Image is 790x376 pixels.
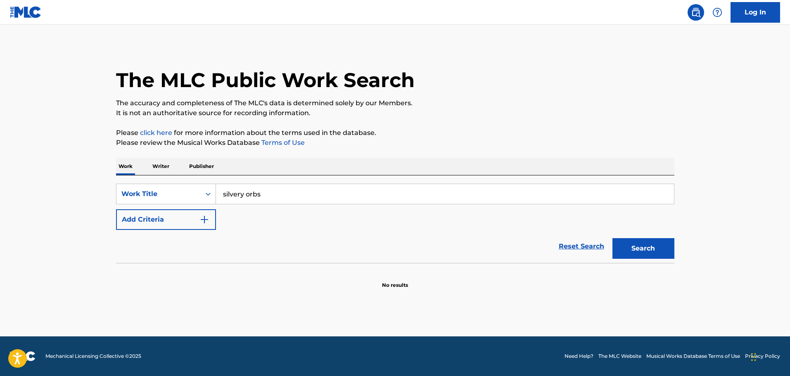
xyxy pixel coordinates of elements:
div: Help [709,4,726,21]
img: help [712,7,722,17]
p: Writer [150,158,172,175]
div: Work Title [121,189,196,199]
p: Please review the Musical Works Database [116,138,674,148]
img: MLC Logo [10,6,42,18]
p: The accuracy and completeness of The MLC's data is determined solely by our Members. [116,98,674,108]
div: Drag [751,345,756,369]
iframe: Chat Widget [749,336,790,376]
img: search [691,7,701,17]
a: Reset Search [555,237,608,255]
p: It is not an authoritative source for recording information. [116,108,674,118]
a: Public Search [688,4,704,21]
p: Work [116,158,135,175]
button: Add Criteria [116,209,216,230]
a: Need Help? [565,352,593,360]
a: click here [140,129,172,137]
a: Terms of Use [260,139,305,147]
form: Search Form [116,184,674,263]
a: Musical Works Database Terms of Use [646,352,740,360]
a: Privacy Policy [745,352,780,360]
button: Search [612,238,674,259]
a: The MLC Website [598,352,641,360]
p: Please for more information about the terms used in the database. [116,128,674,138]
img: logo [10,351,36,361]
span: Mechanical Licensing Collective © 2025 [45,352,141,360]
h1: The MLC Public Work Search [116,68,415,92]
p: Publisher [187,158,216,175]
a: Log In [731,2,780,23]
img: 9d2ae6d4665cec9f34b9.svg [199,215,209,225]
p: No results [382,272,408,289]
